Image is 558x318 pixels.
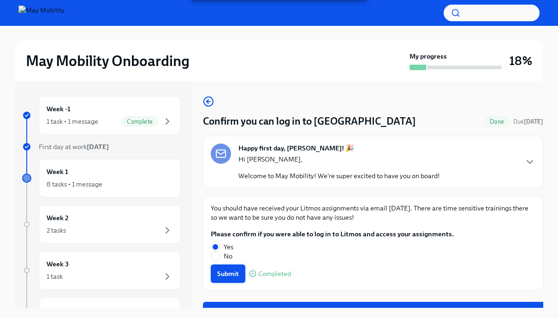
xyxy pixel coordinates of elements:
strong: My progress [410,52,447,61]
span: First day at work [39,143,109,151]
div: 1 task [47,272,63,281]
button: Submit [211,264,245,283]
a: Week -11 task • 1 messageComplete [22,96,181,135]
strong: Happy first day, [PERSON_NAME]! 🎉 [238,144,354,153]
div: 2 tasks [47,226,66,235]
div: 8 tasks • 1 message [47,180,102,189]
p: You should have received your Litmos assignments via email [DATE]. There are time sensitive train... [211,204,535,222]
img: May Mobility [18,6,65,20]
span: Due [513,118,543,125]
span: Next task : Confirm your 401(k), [PERSON_NAME], and/or Health Savings Account (HSA) contributions... [209,306,549,316]
a: Week 22 tasks [22,205,181,244]
h6: Week 1 [47,167,68,177]
h3: 18% [509,53,532,69]
h4: Confirm you can log in to [GEOGRAPHIC_DATA] [203,114,416,128]
h6: Week 4 [47,305,69,315]
span: August 12th, 2025 09:00 [513,117,543,126]
strong: [DATE] [87,143,109,151]
span: Done [484,118,510,125]
span: Completed [258,270,291,277]
div: 1 task • 1 message [47,117,98,126]
p: Hi [PERSON_NAME], [238,155,440,164]
strong: [DATE] [524,118,543,125]
h6: Week -1 [47,104,71,114]
a: Week 18 tasks • 1 message [22,159,181,198]
span: No [224,252,232,261]
h2: May Mobility Onboarding [26,52,190,70]
span: Yes [224,242,233,252]
p: Welcome to May Mobility! We're super excited to have you on board! [238,171,440,180]
span: Complete [121,118,158,125]
span: Submit [217,269,239,278]
a: First day at work[DATE] [22,142,181,151]
h6: Week 2 [47,213,69,223]
h6: Week 3 [47,259,69,269]
a: Week 31 task [22,251,181,290]
label: Please confirm if you were able to log in to Litmos and access your assignments. [211,229,454,239]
